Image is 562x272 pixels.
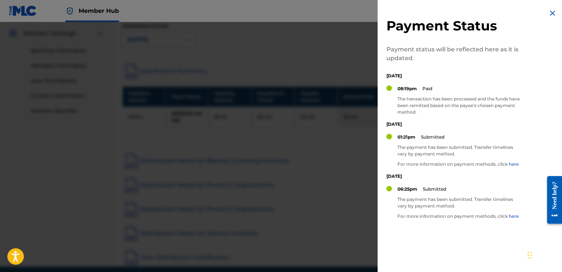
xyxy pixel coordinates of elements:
[421,134,444,140] p: Submitted
[386,173,522,180] p: [DATE]
[397,144,522,157] p: The payment has been submitted. Transfer timelines vary by payment method.
[541,170,562,229] iframe: Resource Center
[397,85,417,92] p: 08:19pm
[386,18,522,34] h2: Payment Status
[9,5,37,16] img: MLC Logo
[386,45,522,63] p: Payment status will be reflected here as it is updated.
[423,186,446,192] p: Submitted
[386,73,522,79] p: [DATE]
[422,85,432,92] p: Paid
[527,244,532,266] div: Drag
[397,213,522,220] p: For more information on payment methods, click
[509,213,519,219] a: here
[397,196,522,209] p: The payment has been submitted. Transfer timelines vary by payment method.
[525,237,562,272] iframe: Chat Widget
[397,134,415,140] p: 01:21pm
[397,161,522,168] p: For more information on payment methods, click
[397,186,417,192] p: 06:25pm
[65,7,74,15] img: Top Rightsholder
[509,161,519,167] a: here
[79,7,119,15] span: Member Hub
[386,121,522,128] p: [DATE]
[397,96,522,115] p: The transaction has been processed and the funds have been remitted based on the payee's chosen p...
